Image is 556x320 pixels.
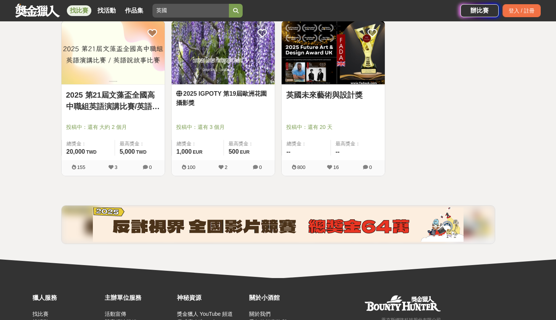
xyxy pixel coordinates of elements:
img: Cover Image [62,21,165,84]
a: 活動宣傳 [105,311,126,317]
span: -- [336,148,340,155]
span: -- [287,148,291,155]
div: 登入 / 註冊 [503,4,541,17]
a: Cover Image [172,21,275,85]
span: 2 [225,164,227,170]
a: 關於我們 [249,311,271,317]
span: 最高獎金： [336,140,380,148]
span: 最高獎金： [120,140,160,148]
img: b4b43df0-ce9d-4ec9-9998-1f8643ec197e.png [93,207,464,242]
div: 關於小酒館 [249,293,318,302]
span: 最高獎金： [229,140,270,148]
span: 總獎金： [177,140,219,148]
img: Cover Image [282,21,385,84]
a: 2025 第21屆文藻盃全國高中職組英語演講比賽/英語說故事比賽 [66,89,160,112]
div: 主辦單位服務 [105,293,173,302]
span: 3 [115,164,117,170]
a: 找比賽 [32,311,49,317]
a: Cover Image [282,21,385,85]
a: 作品集 [122,5,146,16]
a: 獎金獵人 YouTube 頻道 [177,311,233,317]
span: 投稿中：還有 3 個月 [176,123,270,131]
span: 總獎金： [66,140,110,148]
a: Cover Image [62,21,165,85]
span: 100 [187,164,196,170]
a: 2025 IGPOTY 第19屆歐洲花園攝影獎 [176,89,270,108]
span: 總獎金： [287,140,326,148]
a: 英國未來藝術與設計獎 [286,89,380,101]
span: 155 [77,164,86,170]
span: 5,000 [120,148,135,155]
a: 辦比賽 [460,4,499,17]
a: 找活動 [94,5,119,16]
span: TWD [136,150,146,155]
span: 16 [333,164,339,170]
span: TWD [86,150,96,155]
span: 500 [229,148,239,155]
img: Cover Image [172,21,275,84]
span: 投稿中：還有 20 天 [286,123,380,131]
span: 0 [149,164,152,170]
span: EUR [240,150,250,155]
div: 神秘資源 [177,293,245,302]
a: 找比賽 [67,5,91,16]
span: 1,000 [177,148,192,155]
div: 獵人服務 [32,293,101,302]
span: EUR [193,150,203,155]
span: 800 [297,164,306,170]
input: 這樣Sale也可以： 安聯人壽創意銷售法募集 [152,4,229,18]
span: 20,000 [66,148,85,155]
span: 投稿中：還有 大約 2 個月 [66,123,160,131]
span: 0 [259,164,262,170]
span: 0 [369,164,372,170]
